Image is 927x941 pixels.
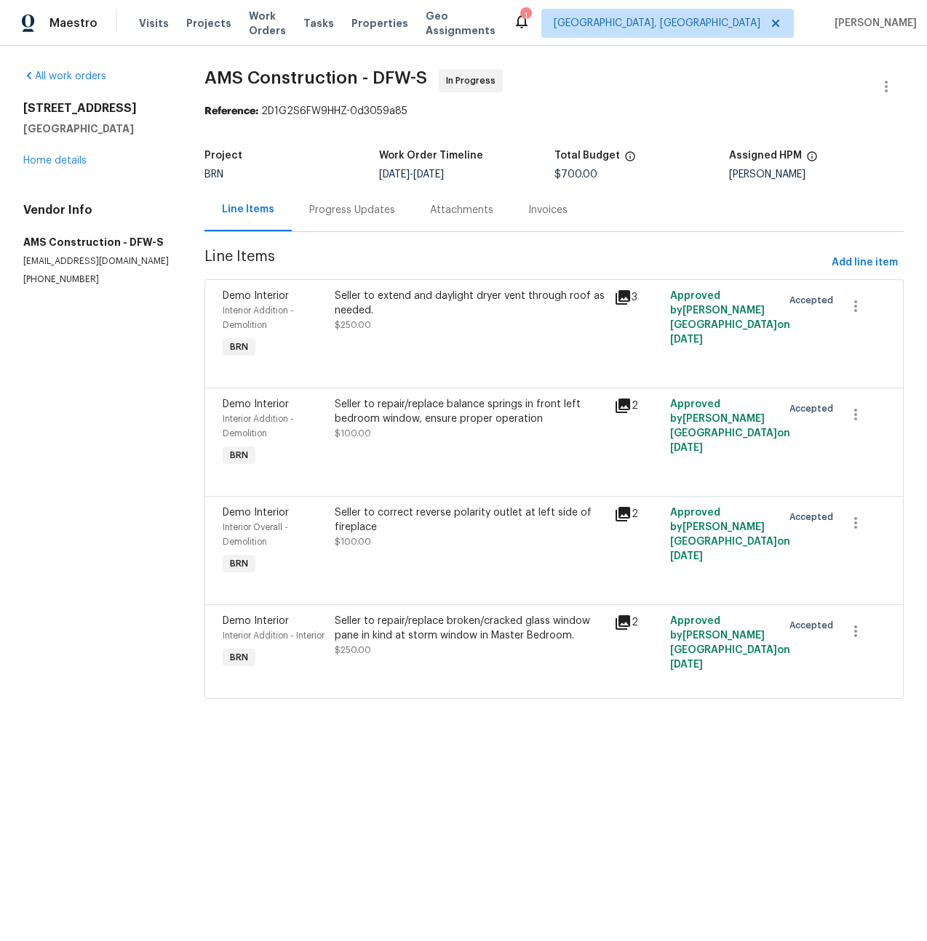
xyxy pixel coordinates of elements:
[806,151,818,169] span: The hpm assigned to this work order.
[223,508,289,518] span: Demo Interior
[224,556,254,571] span: BRN
[224,650,254,665] span: BRN
[204,104,904,119] div: 2D1G2S6FW9HHZ-0d3059a85
[335,505,606,534] div: Seller to correct reverse polarity outlet at left side of fireplace
[223,523,288,546] span: Interior Overall - Demolition
[430,203,493,217] div: Attachments
[379,169,410,180] span: [DATE]
[829,16,917,31] span: [PERSON_NAME]
[23,71,106,81] a: All work orders
[520,9,530,23] div: 1
[670,335,703,345] span: [DATE]
[670,616,790,670] span: Approved by [PERSON_NAME][GEOGRAPHIC_DATA] on
[249,9,286,38] span: Work Orders
[335,321,371,329] span: $250.00
[614,289,661,306] div: 3
[223,306,294,329] span: Interior Addition - Demolition
[204,106,258,116] b: Reference:
[826,249,904,276] button: Add line item
[446,73,501,88] span: In Progress
[23,255,170,268] p: [EMAIL_ADDRESS][DOMAIN_NAME]
[204,151,242,161] h5: Project
[224,448,254,463] span: BRN
[224,340,254,354] span: BRN
[413,169,444,180] span: [DATE]
[309,203,395,217] div: Progress Updates
[303,18,334,28] span: Tasks
[729,169,904,180] div: [PERSON_NAME]
[789,618,839,633] span: Accepted
[528,203,568,217] div: Invoices
[335,614,606,643] div: Seller to repair/replace broken/cracked glass window pane in kind at storm window in Master Bedroom.
[789,401,839,416] span: Accepted
[223,415,294,438] span: Interior Addition - Demolition
[729,151,802,161] h5: Assigned HPM
[351,16,408,31] span: Properties
[670,291,790,345] span: Approved by [PERSON_NAME][GEOGRAPHIC_DATA] on
[335,429,371,438] span: $100.00
[789,510,839,524] span: Accepted
[554,169,597,180] span: $700.00
[23,203,170,217] h4: Vendor Info
[670,443,703,453] span: [DATE]
[23,121,170,136] h5: [GEOGRAPHIC_DATA]
[23,101,170,116] h2: [STREET_ADDRESS]
[614,505,661,523] div: 2
[832,254,898,272] span: Add line item
[426,9,496,38] span: Geo Assignments
[670,660,703,670] span: [DATE]
[204,69,427,87] span: AMS Construction - DFW-S
[789,293,839,308] span: Accepted
[554,151,620,161] h5: Total Budget
[223,616,289,626] span: Demo Interior
[335,537,371,546] span: $100.00
[670,399,790,453] span: Approved by [PERSON_NAME][GEOGRAPHIC_DATA] on
[379,151,483,161] h5: Work Order Timeline
[223,291,289,301] span: Demo Interior
[670,508,790,561] span: Approved by [PERSON_NAME][GEOGRAPHIC_DATA] on
[204,249,826,276] span: Line Items
[614,397,661,415] div: 2
[614,614,661,631] div: 2
[335,646,371,654] span: $250.00
[23,235,170,249] h5: AMS Construction - DFW-S
[335,397,606,426] div: Seller to repair/replace balance springs in front left bedroom window, ensure proper operation
[223,399,289,409] span: Demo Interior
[379,169,444,180] span: -
[554,16,760,31] span: [GEOGRAPHIC_DATA], [GEOGRAPHIC_DATA]
[670,551,703,561] span: [DATE]
[204,169,223,180] span: BRN
[23,273,170,286] p: [PHONE_NUMBER]
[186,16,231,31] span: Projects
[222,202,274,217] div: Line Items
[49,16,98,31] span: Maestro
[223,631,325,640] span: Interior Addition - Interior
[335,289,606,318] div: Seller to extend and daylight dryer vent through roof as needed.
[139,16,169,31] span: Visits
[23,156,87,166] a: Home details
[624,151,636,169] span: The total cost of line items that have been proposed by Opendoor. This sum includes line items th...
